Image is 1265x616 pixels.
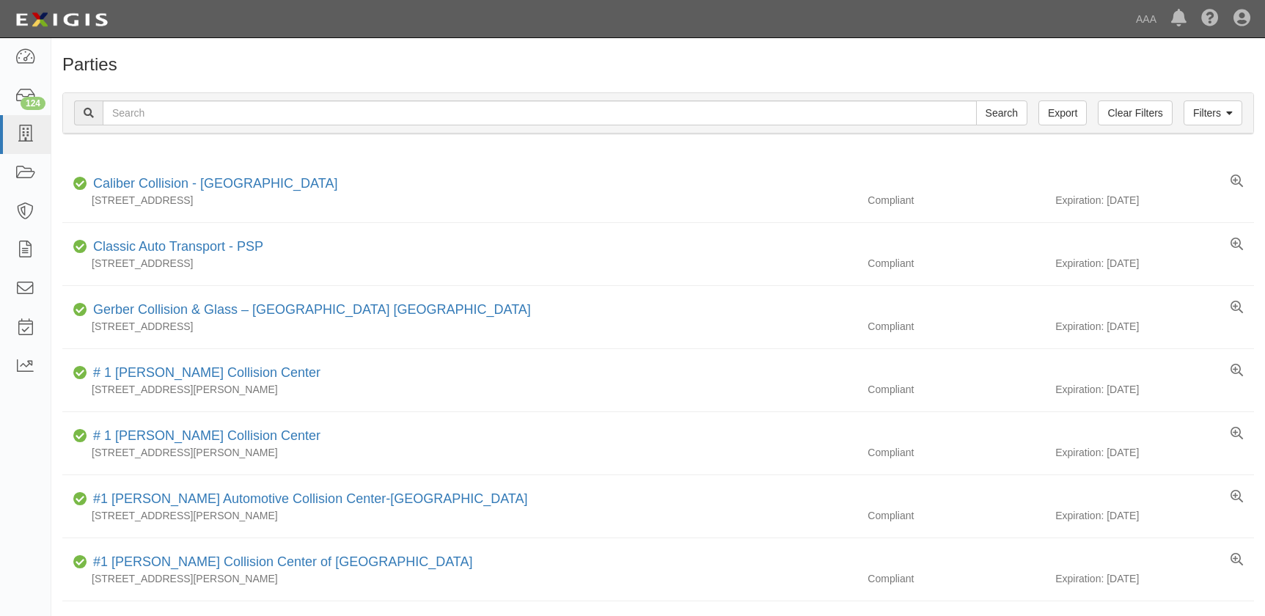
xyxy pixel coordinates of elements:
[21,97,45,110] div: 124
[1055,256,1254,271] div: Expiration: [DATE]
[1055,382,1254,397] div: Expiration: [DATE]
[1055,508,1254,523] div: Expiration: [DATE]
[1231,364,1243,378] a: View results summary
[1231,238,1243,252] a: View results summary
[73,305,87,315] i: Compliant
[1129,4,1164,34] a: AAA
[73,179,87,189] i: Compliant
[11,7,112,33] img: logo-5460c22ac91f19d4615b14bd174203de0afe785f0fc80cf4dbbc73dc1793850b.png
[976,100,1027,125] input: Search
[73,431,87,441] i: Compliant
[87,553,473,572] div: #1 Cochran Collision Center of Greensburg
[1055,445,1254,460] div: Expiration: [DATE]
[93,554,473,569] a: #1 [PERSON_NAME] Collision Center of [GEOGRAPHIC_DATA]
[857,256,1055,271] div: Compliant
[73,494,87,505] i: Compliant
[857,193,1055,208] div: Compliant
[1231,427,1243,441] a: View results summary
[103,100,977,125] input: Search
[62,319,857,334] div: [STREET_ADDRESS]
[62,508,857,523] div: [STREET_ADDRESS][PERSON_NAME]
[87,364,320,383] div: # 1 Cochran Collision Center
[93,365,320,380] a: # 1 [PERSON_NAME] Collision Center
[1231,301,1243,315] a: View results summary
[1201,10,1219,28] i: Help Center - Complianz
[1038,100,1087,125] a: Export
[73,242,87,252] i: Compliant
[73,557,87,568] i: Compliant
[857,382,1055,397] div: Compliant
[1231,175,1243,189] a: View results summary
[62,571,857,586] div: [STREET_ADDRESS][PERSON_NAME]
[93,176,337,191] a: Caliber Collision - [GEOGRAPHIC_DATA]
[857,508,1055,523] div: Compliant
[93,491,528,506] a: #1 [PERSON_NAME] Automotive Collision Center-[GEOGRAPHIC_DATA]
[1231,553,1243,568] a: View results summary
[1098,100,1172,125] a: Clear Filters
[73,368,87,378] i: Compliant
[87,427,320,446] div: # 1 Cochran Collision Center
[87,301,531,320] div: Gerber Collision & Glass – Houston Brighton
[1055,571,1254,586] div: Expiration: [DATE]
[857,571,1055,586] div: Compliant
[62,382,857,397] div: [STREET_ADDRESS][PERSON_NAME]
[87,175,337,194] div: Caliber Collision - Gainesville
[62,55,1254,74] h1: Parties
[1055,319,1254,334] div: Expiration: [DATE]
[93,239,263,254] a: Classic Auto Transport - PSP
[93,428,320,443] a: # 1 [PERSON_NAME] Collision Center
[1184,100,1242,125] a: Filters
[87,238,263,257] div: Classic Auto Transport - PSP
[62,256,857,271] div: [STREET_ADDRESS]
[93,302,531,317] a: Gerber Collision & Glass – [GEOGRAPHIC_DATA] [GEOGRAPHIC_DATA]
[1231,490,1243,505] a: View results summary
[857,319,1055,334] div: Compliant
[857,445,1055,460] div: Compliant
[1055,193,1254,208] div: Expiration: [DATE]
[62,445,857,460] div: [STREET_ADDRESS][PERSON_NAME]
[87,490,528,509] div: #1 Cochran Automotive Collision Center-Monroeville
[62,193,857,208] div: [STREET_ADDRESS]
